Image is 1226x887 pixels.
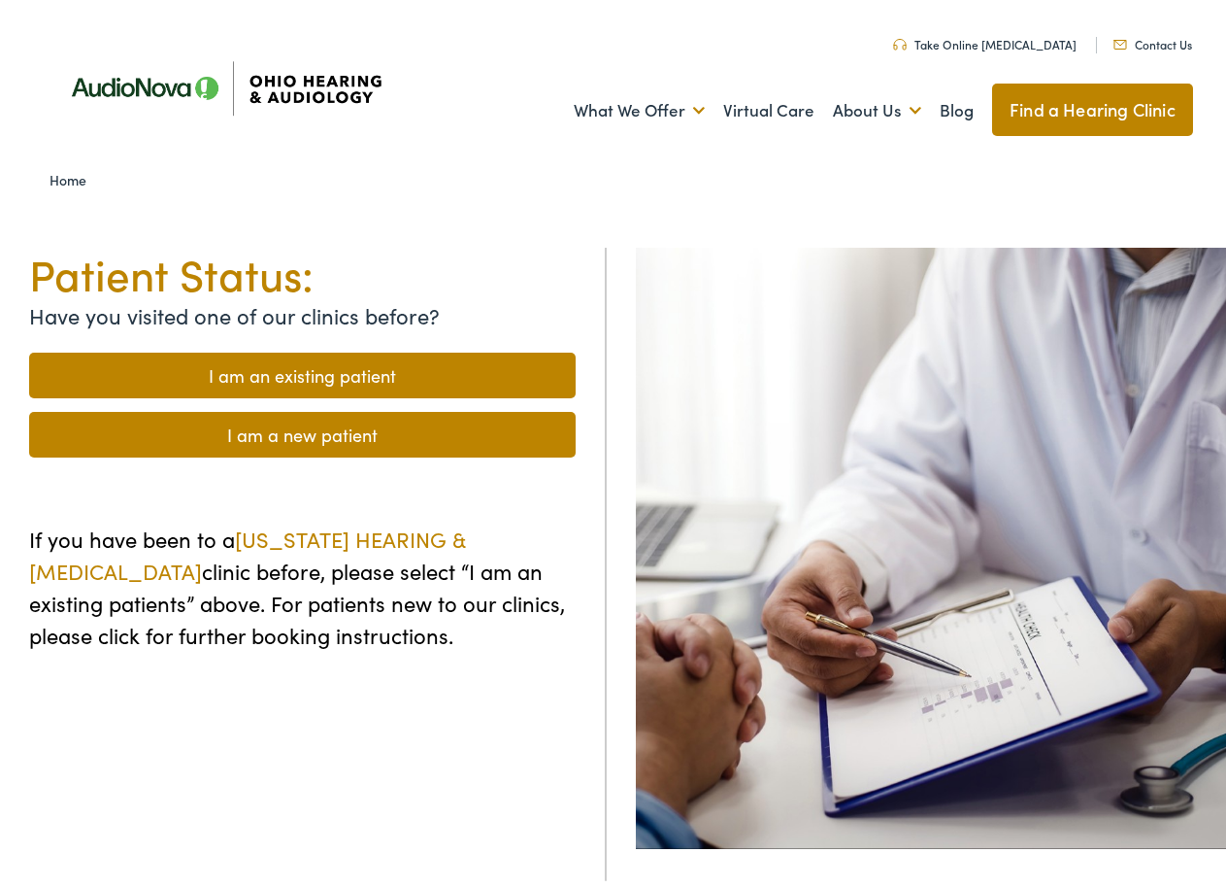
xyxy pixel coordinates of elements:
[992,78,1193,130] a: Find a Hearing Clinic
[29,242,576,293] h1: Patient Status:
[29,517,576,645] p: If you have been to a clinic before, please select “I am an existing patients” above. For patient...
[893,33,907,45] img: Headphones icone to schedule online hearing test in Cincinnati, OH
[893,30,1077,47] a: Take Online [MEDICAL_DATA]
[833,69,921,141] a: About Us
[574,69,705,141] a: What We Offer
[1113,34,1127,44] img: Mail icon representing email contact with Ohio Hearing in Cincinnati, OH
[29,406,576,452] a: I am a new patient
[940,69,974,141] a: Blog
[50,164,95,184] a: Home
[29,518,465,580] span: [US_STATE] HEARING & [MEDICAL_DATA]
[29,347,576,392] a: I am an existing patient
[1113,30,1192,47] a: Contact Us
[723,69,814,141] a: Virtual Care
[29,293,576,325] p: Have you visited one of our clinics before?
